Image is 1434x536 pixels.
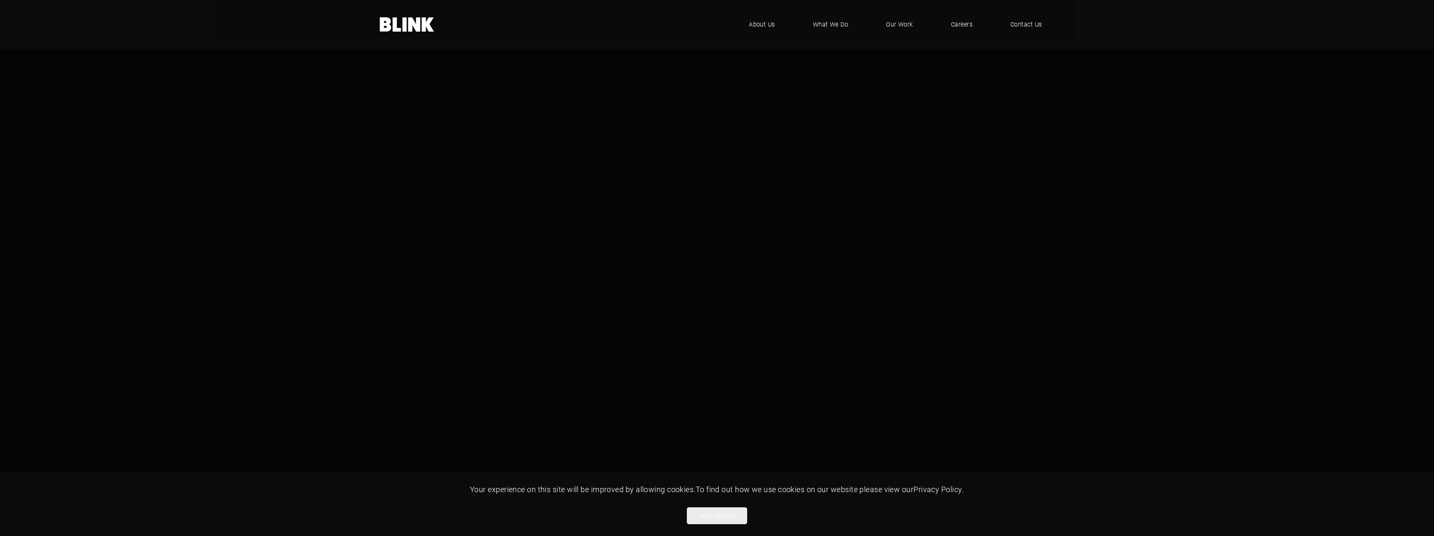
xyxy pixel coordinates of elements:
span: Contact Us [1010,20,1042,29]
button: Allow cookies [687,507,747,524]
span: Your experience on this site will be improved by allowing cookies. To find out how we use cookies... [470,484,964,494]
a: Privacy Policy [913,484,962,494]
span: Our Work [886,20,913,29]
a: About Us [736,12,788,37]
a: Our Work [873,12,926,37]
a: What We Do [800,12,861,37]
span: What We Do [813,20,848,29]
a: Careers [938,12,985,37]
a: Home [380,17,435,32]
span: Careers [951,20,972,29]
a: Contact Us [998,12,1055,37]
span: About Us [749,20,775,29]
